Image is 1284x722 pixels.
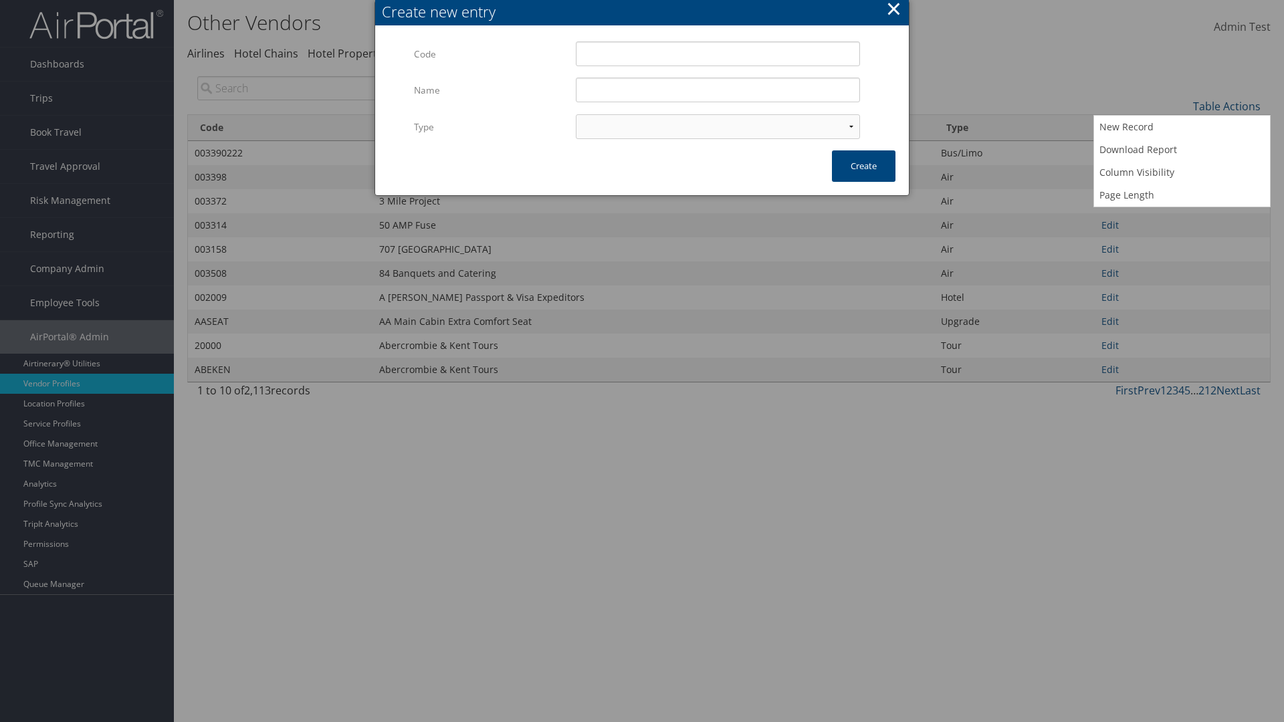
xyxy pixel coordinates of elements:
div: Create new entry [382,1,909,22]
a: Column Visibility [1094,161,1270,184]
a: New Record [1094,116,1270,138]
label: Type [414,114,566,140]
button: Create [832,150,895,182]
a: Download Report [1094,138,1270,161]
label: Name [414,78,566,103]
a: Page Length [1094,184,1270,207]
label: Code [414,41,566,67]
